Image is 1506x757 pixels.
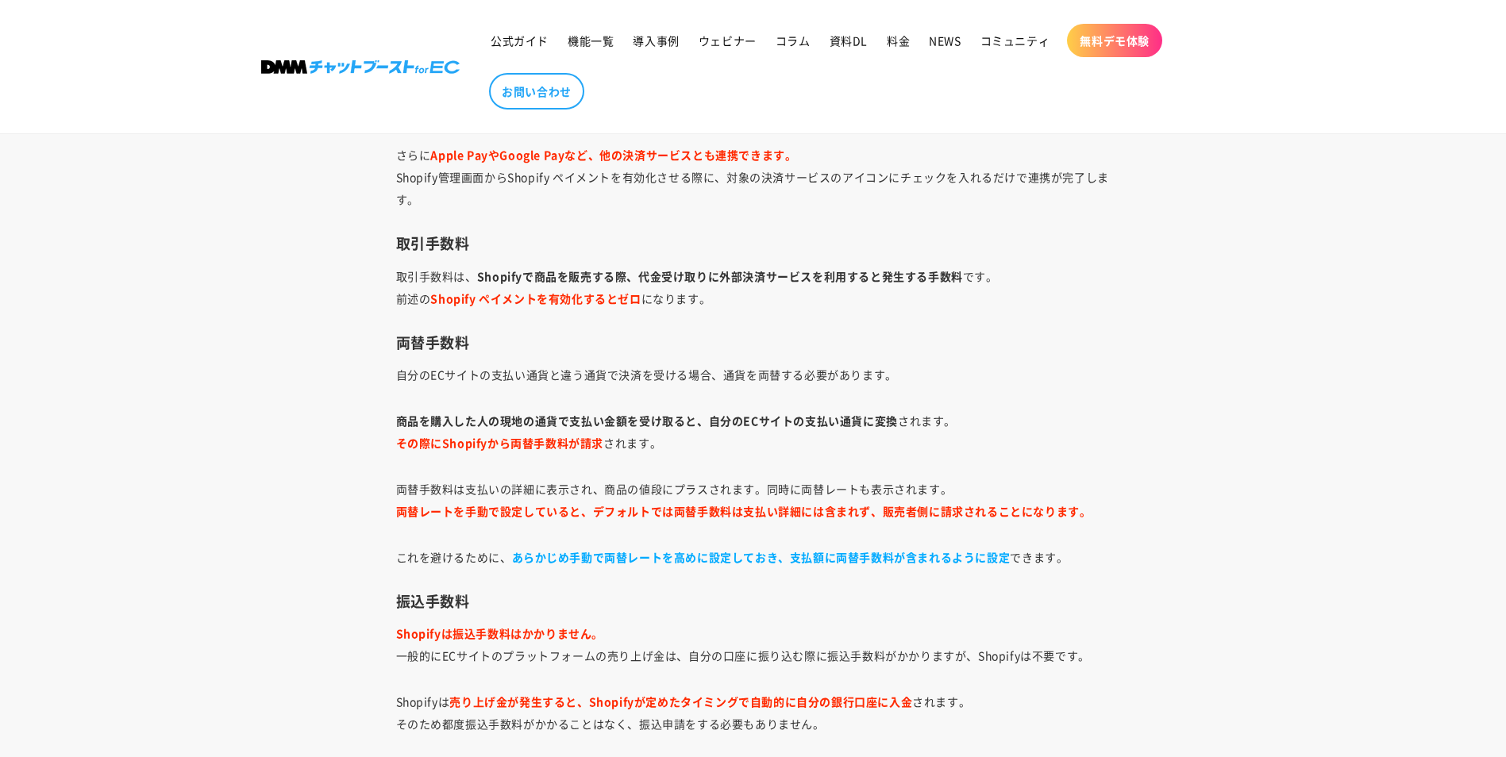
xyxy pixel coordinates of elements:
a: お問い合わせ [489,73,584,110]
h3: 両替手数料 [396,333,1111,352]
a: NEWS [919,24,970,57]
strong: その際にShopifyから両替手数料が請求 [396,435,604,451]
p: Shopifyは されます。 そのため都度振込手数料がかかることはなく、振込申請をする必要もありません。 [396,690,1111,735]
span: 公式ガイド [491,33,549,48]
a: 公式ガイド [481,24,558,57]
strong: Apple PayやGoogle Payなど、他の決済サービスとも連携できます。 [430,147,796,163]
p: これを避けるために、 できます。 [396,546,1111,568]
strong: 売り上げ金が発生すると、Shopifyが定めたタイミングで自動的に自分の銀行口座に入金 [449,694,912,709]
span: 料金 [887,33,910,48]
a: コミュニティ [971,24,1060,57]
a: 導入事例 [623,24,688,57]
p: 一般的にECサイトのプラットフォームの売り上げ金は、自分の口座に振り込む際に振込手数料がかかりますが、Shopifyは不要です。 [396,622,1111,667]
strong: 商品を購入した人の現地の通貨で支払い金額を受け取ると、自分のECサイトの支払い通貨に変換 [396,413,898,428]
a: コラム [766,24,820,57]
strong: Shopifyは振込手数料はかかりません。 [396,625,604,641]
span: お問い合わせ [502,84,572,98]
p: されます。 されます。 [396,409,1111,454]
span: 機能一覧 [568,33,614,48]
a: 機能一覧 [558,24,623,57]
a: ウェビナー [689,24,766,57]
strong: Shopifyで商品を販売する際、代金受け取りに外部決済サービスを利用すると発生する手数料 [477,268,963,284]
p: 両替手数料は支払いの詳細に表示され、商品の値段にプラスされます。同時に両替レートも表示されます。 [396,478,1111,522]
strong: Shopify ペイメントを有効化するとゼロ [430,290,641,306]
span: 導入事例 [633,33,679,48]
p: 自分のECサイトの支払い通貨と違う通貨で決済を受ける場合、通貨を両替する必要があります。 [396,363,1111,386]
a: 料金 [877,24,919,57]
span: 資料DL [830,33,868,48]
span: ウェビナー [699,33,757,48]
p: さらに Shopify管理画面からShopify ペイメントを有効化させる際に、対象の決済サービスのアイコンにチェックを入れるだけで連携が完了します。 [396,144,1111,210]
img: 株式会社DMM Boost [261,60,460,74]
p: 取引手数料は、 です。 前述の になります。 [396,265,1111,309]
span: コミュニティ [980,33,1050,48]
strong: 両替レートを手動で設定していると、デフォルトでは両替手数料は支払い詳細には含まれず、販売者側に請求されることになります。 [396,503,1092,519]
strong: あらかじめ手動で両替レートを高めに設定しておき、支払額に両替手数料が含まれるように設定 [512,549,1011,565]
a: 無料デモ体験 [1067,24,1162,57]
h3: 振込手数料 [396,592,1111,610]
span: コラム [776,33,811,48]
h3: 取引手数料 [396,234,1111,252]
a: 資料DL [820,24,877,57]
span: 無料デモ体験 [1080,33,1150,48]
span: NEWS [929,33,961,48]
